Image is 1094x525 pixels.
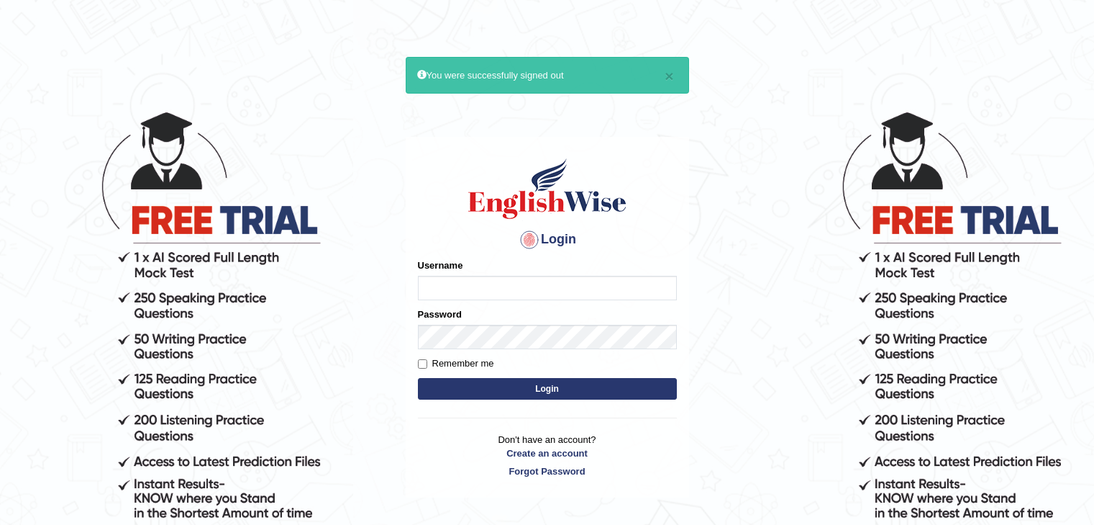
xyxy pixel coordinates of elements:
h4: Login [418,228,677,251]
label: Username [418,259,463,272]
div: You were successfully signed out [406,57,689,94]
button: × [665,68,673,84]
a: Create an account [418,447,677,460]
input: Remember me [418,359,427,369]
label: Remember me [418,356,494,371]
p: Don't have an account? [418,433,677,477]
label: Password [418,308,462,321]
a: Forgot Password [418,465,677,478]
img: Logo of English Wise sign in for intelligent practice with AI [465,156,629,221]
button: Login [418,378,677,400]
